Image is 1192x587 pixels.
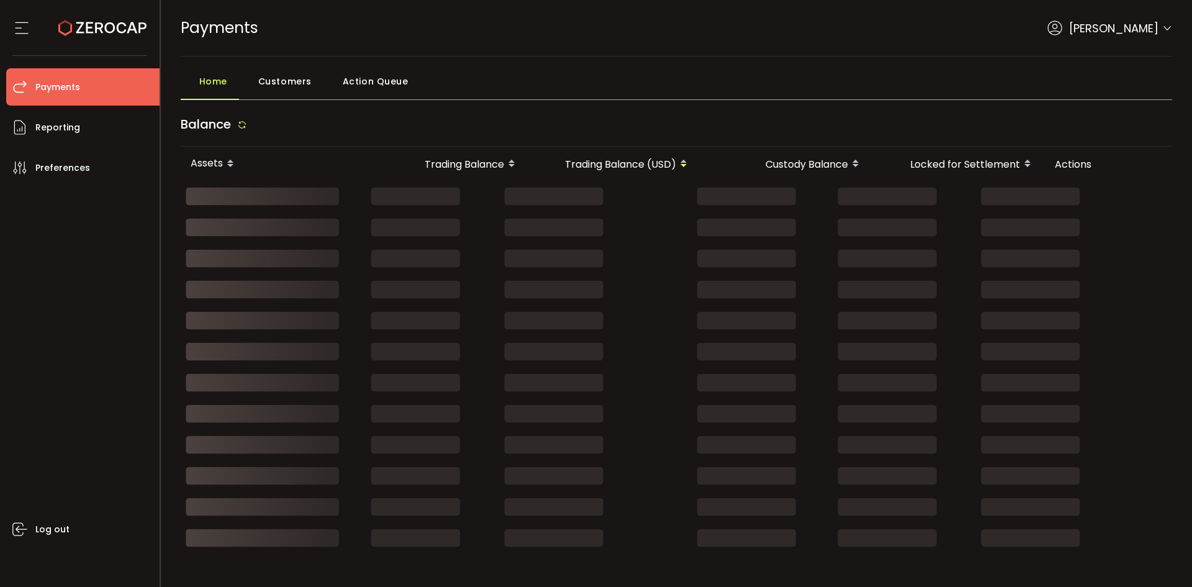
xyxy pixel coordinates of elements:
div: Locked for Settlement [873,153,1045,175]
span: Payments [181,17,258,39]
span: Home [199,69,227,94]
span: Reporting [35,119,80,137]
span: Log out [35,521,70,539]
div: Trading Balance [373,153,529,175]
div: Assets [181,153,373,175]
span: Balance [181,116,231,133]
span: Preferences [35,159,90,177]
div: Actions [1045,157,1169,171]
span: Payments [35,78,80,96]
div: Trading Balance (USD) [529,153,701,175]
div: Custody Balance [701,153,873,175]
span: [PERSON_NAME] [1069,20,1158,37]
span: Customers [258,69,312,94]
span: Action Queue [343,69,409,94]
